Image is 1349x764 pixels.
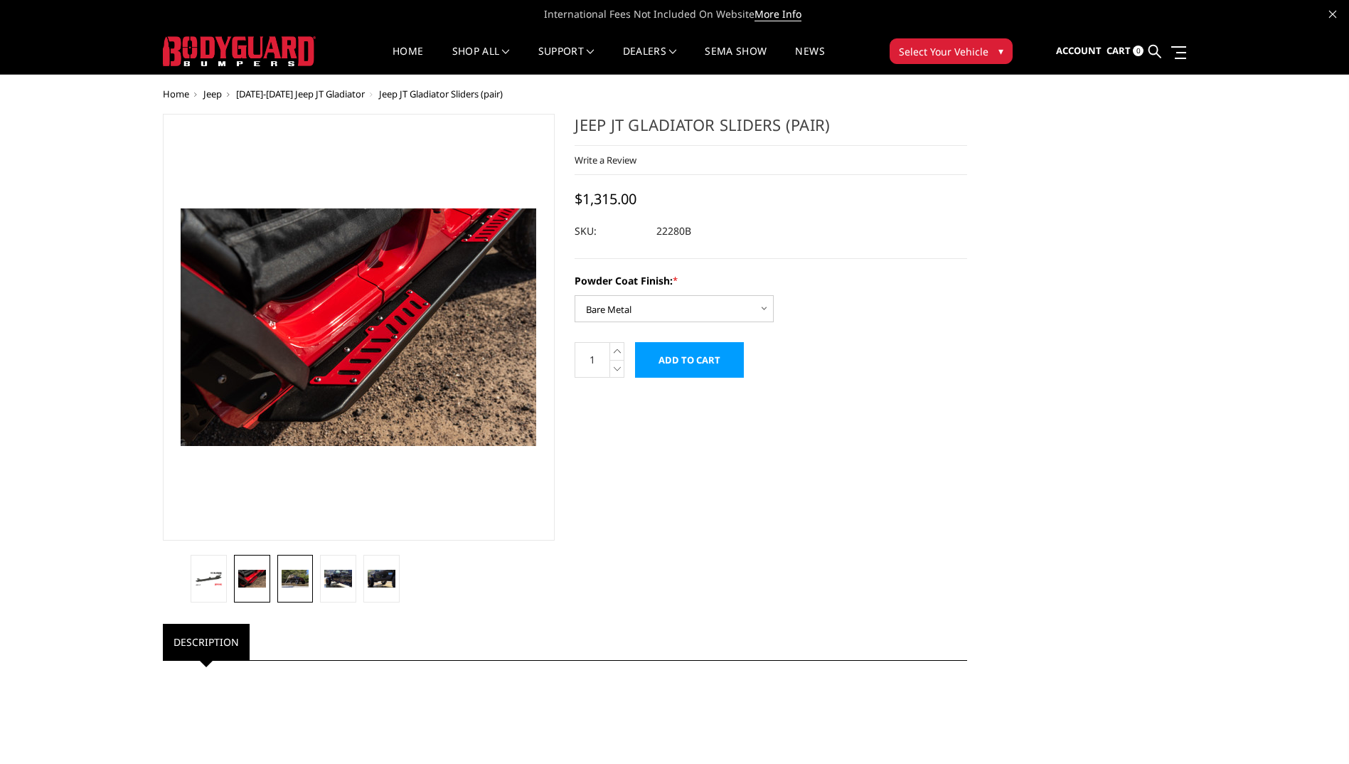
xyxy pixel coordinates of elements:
[368,570,395,588] img: Jeep JT Gladiator Sliders (pair)
[1107,32,1143,70] a: Cart 0
[236,87,365,100] a: [DATE]-[DATE] Jeep JT Gladiator
[623,46,677,74] a: Dealers
[795,46,824,74] a: News
[203,87,222,100] a: Jeep
[163,36,316,66] img: BODYGUARD BUMPERS
[238,570,266,588] img: Jeep JT Gladiator Sliders (pair)
[575,273,967,288] label: Powder Coat Finish:
[705,46,767,74] a: SEMA Show
[379,87,503,100] span: Jeep JT Gladiator Sliders (pair)
[163,114,555,541] a: Jeep JT Gladiator Sliders (pair)
[656,218,691,244] dd: 22280B
[1056,32,1102,70] a: Account
[393,46,423,74] a: Home
[324,570,352,588] img: Jeep JT Gladiator Sliders (pair)
[538,46,594,74] a: Support
[899,44,988,59] span: Select Your Vehicle
[1056,44,1102,57] span: Account
[755,7,801,21] a: More Info
[890,38,1013,64] button: Select Your Vehicle
[575,189,636,208] span: $1,315.00
[575,218,646,244] dt: SKU:
[575,114,967,146] h1: Jeep JT Gladiator Sliders (pair)
[452,46,510,74] a: shop all
[1133,46,1143,56] span: 0
[998,43,1003,58] span: ▾
[195,571,223,587] img: Jeep JT Gladiator Sliders (pair)
[575,154,636,166] a: Write a Review
[163,87,189,100] a: Home
[1107,44,1131,57] span: Cart
[282,570,309,588] img: Jeep JT Gladiator Sliders (pair)
[635,342,744,378] input: Add to Cart
[163,624,250,660] a: Description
